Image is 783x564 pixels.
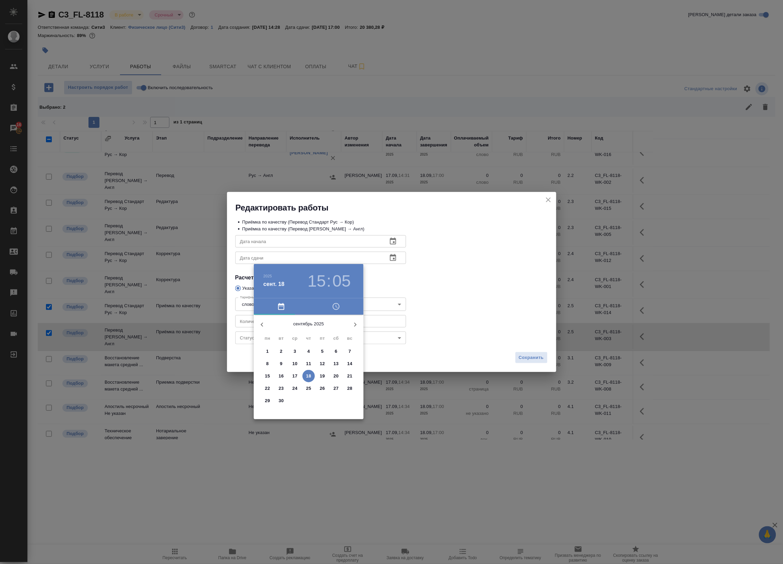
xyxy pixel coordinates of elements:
span: ср [289,335,301,342]
span: пт [316,335,329,342]
button: 8 [261,358,274,370]
button: сент. 18 [263,280,285,288]
p: 16 [279,373,284,380]
p: 18 [306,373,311,380]
p: 23 [279,385,284,392]
button: 7 [344,345,356,358]
button: 29 [261,395,274,407]
button: 26 [316,382,329,395]
p: 24 [293,385,298,392]
p: 29 [265,397,270,404]
p: 4 [307,348,310,355]
button: 23 [275,382,287,395]
button: 25 [302,382,315,395]
button: 15 [308,272,326,291]
button: 4 [302,345,315,358]
p: сентябрь 2025 [270,321,347,327]
p: 10 [293,360,298,367]
button: 2 [275,345,287,358]
h3: : [327,272,331,291]
p: 30 [279,397,284,404]
p: 14 [347,360,353,367]
p: 3 [294,348,296,355]
p: 7 [348,348,351,355]
button: 9 [275,358,287,370]
p: 25 [306,385,311,392]
button: 11 [302,358,315,370]
button: 30 [275,395,287,407]
p: 5 [321,348,323,355]
p: 27 [334,385,339,392]
p: 28 [347,385,353,392]
span: вт [275,335,287,342]
p: 26 [320,385,325,392]
span: чт [302,335,315,342]
p: 9 [280,360,282,367]
span: вс [344,335,356,342]
span: сб [330,335,342,342]
p: 17 [293,373,298,380]
p: 19 [320,373,325,380]
button: 5 [316,345,329,358]
button: 20 [330,370,342,382]
p: 1 [266,348,269,355]
button: 19 [316,370,329,382]
button: 05 [333,272,351,291]
button: 2025 [263,274,272,278]
button: 6 [330,345,342,358]
p: 15 [265,373,270,380]
p: 20 [334,373,339,380]
p: 2 [280,348,282,355]
button: 16 [275,370,287,382]
button: 13 [330,358,342,370]
p: 6 [335,348,337,355]
p: 22 [265,385,270,392]
p: 13 [334,360,339,367]
button: 10 [289,358,301,370]
span: пн [261,335,274,342]
button: 12 [316,358,329,370]
button: 17 [289,370,301,382]
button: 18 [302,370,315,382]
button: 14 [344,358,356,370]
button: 24 [289,382,301,395]
p: 11 [306,360,311,367]
button: 1 [261,345,274,358]
button: 15 [261,370,274,382]
button: 28 [344,382,356,395]
button: 27 [330,382,342,395]
p: 8 [266,360,269,367]
button: 21 [344,370,356,382]
button: 3 [289,345,301,358]
button: 22 [261,382,274,395]
p: 12 [320,360,325,367]
p: 21 [347,373,353,380]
